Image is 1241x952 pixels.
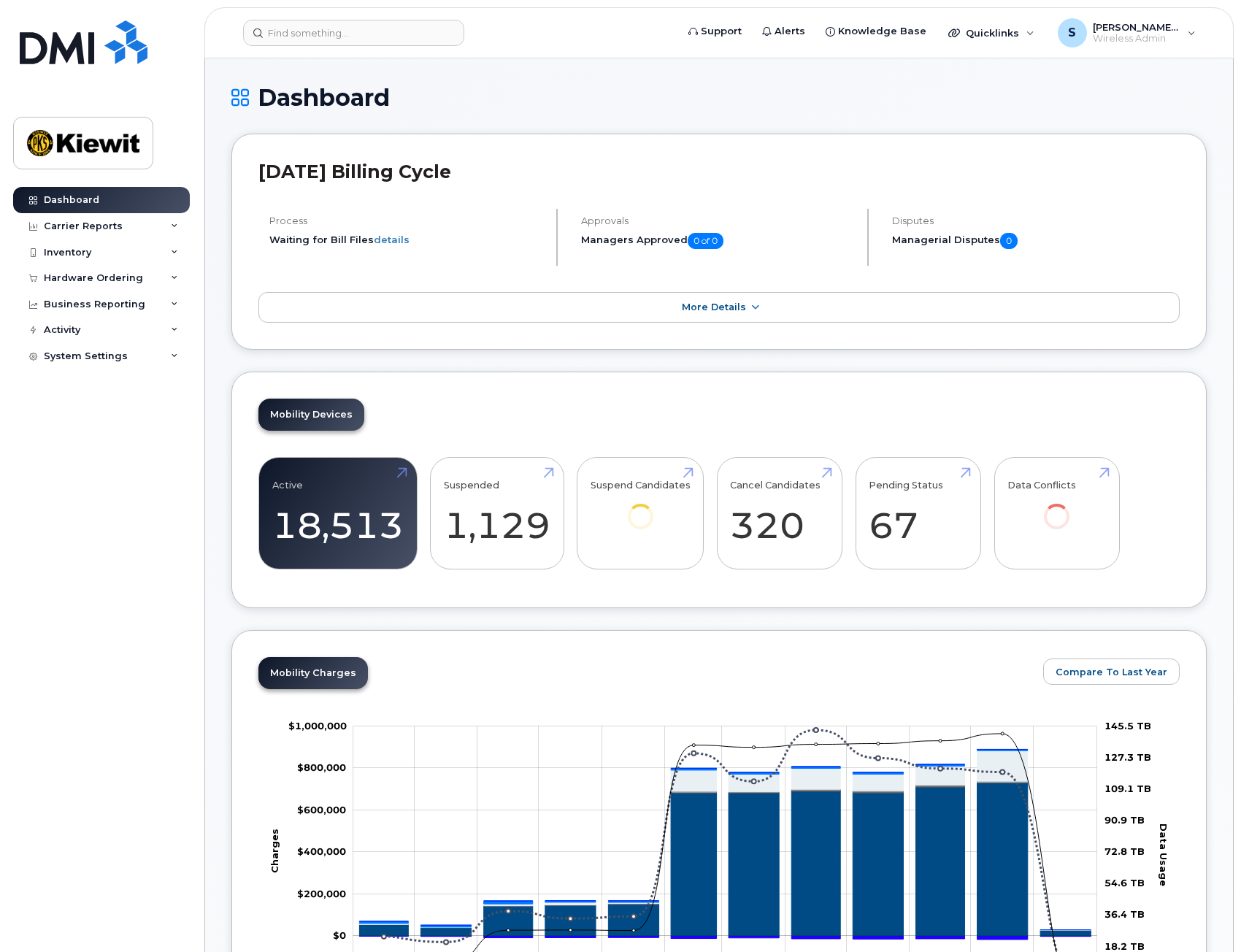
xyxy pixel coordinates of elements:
h5: Managers Approved [581,233,856,249]
h4: Approvals [581,215,856,226]
span: More Details [682,302,746,312]
g: GST [359,749,1091,929]
g: $0 [297,845,346,857]
tspan: 36.4 TB [1104,908,1145,920]
h5: Managerial Disputes [892,233,1180,249]
tspan: 72.8 TB [1104,845,1145,857]
h2: [DATE] Billing Cycle [258,161,1180,183]
tspan: 145.5 TB [1104,720,1151,732]
g: $0 [297,804,346,815]
a: Suspend Candidates [591,465,691,549]
tspan: $800,000 [297,761,346,773]
span: 0 of 0 [688,233,723,249]
tspan: 109.1 TB [1104,783,1151,794]
tspan: $400,000 [297,845,346,857]
g: $0 [297,761,346,773]
a: Cancel Candidates 320 [730,465,829,561]
tspan: 54.6 TB [1104,877,1145,888]
tspan: 18.2 TB [1104,940,1145,951]
li: Waiting for Bill Files [269,233,544,247]
g: Credits [359,936,1091,939]
tspan: $600,000 [297,804,346,815]
tspan: $0 [333,929,346,941]
g: $0 [297,888,346,899]
a: Pending Status 67 [869,465,967,561]
h4: Disputes [892,215,1180,226]
tspan: Charges [269,829,280,873]
a: Mobility Charges [258,657,368,689]
a: Suspended 1,129 [444,465,550,561]
tspan: Data Usage [1158,823,1169,886]
a: Data Conflicts [1007,465,1106,549]
h1: Dashboard [231,85,1207,110]
a: Active 18,513 [272,465,404,561]
g: $0 [288,720,347,732]
a: details [374,234,410,245]
button: Compare To Last Year [1043,659,1180,685]
span: Compare To Last Year [1056,665,1167,679]
tspan: $1,000,000 [288,720,347,732]
a: Mobility Devices [258,399,364,431]
tspan: $200,000 [297,888,346,899]
span: 0 [1000,233,1018,249]
tspan: 127.3 TB [1104,751,1151,763]
tspan: 90.9 TB [1104,814,1145,826]
h4: Process [269,215,544,226]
